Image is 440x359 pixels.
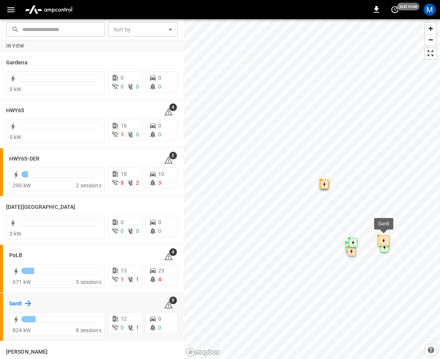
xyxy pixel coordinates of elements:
[424,3,436,16] div: profile-icon
[389,3,401,16] button: set refresh interval
[158,316,161,322] span: 0
[136,131,139,138] span: 0
[346,242,354,251] div: Map marker
[76,182,101,189] span: 2 sessions
[169,103,177,111] span: 4
[158,131,161,138] span: 0
[169,297,177,304] span: 9
[158,325,161,331] span: 0
[121,84,124,90] span: 0
[425,23,436,34] button: Zoom in
[158,123,161,129] span: 0
[10,231,21,237] span: 0 kW
[378,235,389,246] div: Map marker
[136,180,139,186] span: 2
[121,267,127,274] span: 13
[158,219,161,225] span: 0
[13,279,31,285] span: 671 kW
[158,75,161,81] span: 0
[158,84,161,90] span: 0
[136,276,139,282] span: 1
[158,276,161,282] span: 4
[9,251,22,260] h6: PoLB
[6,59,28,67] h6: Gardena
[169,152,177,159] span: 2
[121,171,127,177] span: 18
[9,300,22,308] h6: SanB
[76,327,101,333] span: 8 sessions
[158,180,161,186] span: 3
[10,134,21,140] span: 0 kW
[136,84,139,90] span: 0
[13,182,31,189] span: 290 kW
[136,325,139,331] span: 1
[136,228,139,234] span: 0
[121,325,124,331] span: 0
[121,75,124,81] span: 0
[349,238,357,247] div: Map marker
[347,247,356,256] div: Map marker
[13,327,31,333] span: 824 kW
[425,34,436,45] button: Zoom out
[169,248,177,256] span: 4
[121,180,124,186] span: 8
[6,43,25,49] strong: In View
[378,220,389,228] div: SanB
[380,243,389,252] div: Map marker
[158,228,161,234] span: 0
[76,279,101,285] span: 5 sessions
[158,171,164,177] span: 10
[6,107,25,115] h6: HWY65
[6,348,47,356] h6: Vernon
[10,86,21,92] span: 0 kW
[22,2,75,17] img: ampcontrol.io logo
[121,276,124,282] span: 1
[158,267,164,274] span: 23
[121,228,124,234] span: 0
[121,316,127,322] span: 12
[121,123,127,129] span: 16
[6,203,75,211] h6: Karma Center
[186,348,220,357] a: Mapbox homepage
[9,155,39,163] h6: HWY65-DER
[121,131,124,138] span: 1
[184,19,440,359] canvas: Map
[121,219,124,225] span: 0
[397,3,420,10] span: just now
[320,180,329,189] div: Map marker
